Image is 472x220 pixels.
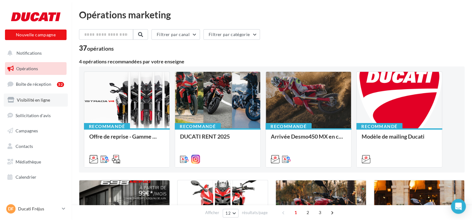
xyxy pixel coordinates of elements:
button: Notifications [4,47,65,60]
span: Calendrier [16,174,36,180]
span: 2 [303,208,313,218]
span: 3 [315,208,325,218]
a: DF Ducati Fréjus [5,203,67,215]
button: Nouvelle campagne [5,30,67,40]
a: Boîte de réception52 [4,77,68,91]
div: opérations [87,46,114,51]
div: Arrivée Desmo450 MX en concession [271,133,346,146]
span: DF [8,206,14,212]
span: Notifications [16,50,42,56]
span: 1 [291,208,301,218]
a: Visibilité en ligne [4,94,68,107]
a: Contacts [4,140,68,153]
div: DUCATI RENT 2025 [180,133,255,146]
div: Opérations marketing [79,10,465,19]
span: Opérations [16,66,38,71]
div: Recommandé [356,123,402,130]
div: Recommandé [84,123,130,130]
button: Filtrer par catégorie [203,29,260,40]
div: Recommandé [266,123,312,130]
p: Ducati Fréjus [18,206,59,212]
span: Campagnes [16,128,38,133]
div: 4 opérations recommandées par votre enseigne [79,59,465,64]
span: Médiathèque [16,159,41,164]
button: 12 [223,209,238,218]
div: Recommandé [175,123,221,130]
span: résultats/page [242,210,268,216]
a: Opérations [4,62,68,75]
button: Filtrer par canal [151,29,200,40]
span: 12 [225,211,231,216]
a: Médiathèque [4,155,68,168]
div: 37 [79,45,114,52]
span: Contacts [16,144,33,149]
div: Modèle de mailing Ducati [362,133,437,146]
div: Open Intercom Messenger [451,199,466,214]
div: 52 [57,82,64,87]
span: Visibilité en ligne [17,97,50,103]
a: Calendrier [4,171,68,184]
a: Sollicitation d'avis [4,109,68,122]
span: Afficher [205,210,219,216]
span: Boîte de réception [16,81,51,87]
span: Sollicitation d'avis [16,112,51,118]
a: Campagnes [4,124,68,137]
div: Offre de reprise - Gamme MTS V4 [89,133,164,146]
